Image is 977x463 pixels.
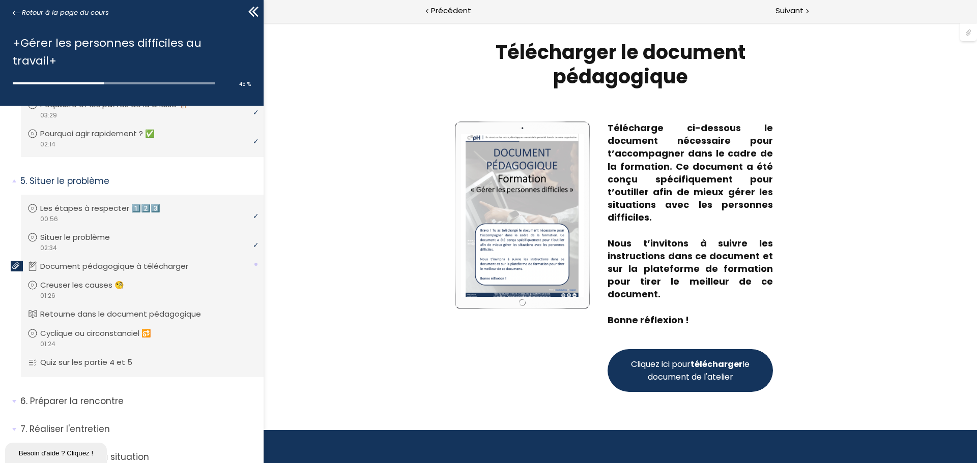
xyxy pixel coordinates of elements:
div: Télécharger le document pédagogique [191,18,522,66]
p: Bonne réflexion ! [344,291,509,304]
span: Cliquez ici pour le document de l'atelier [365,335,488,361]
iframe: chat widget [5,441,109,463]
p: Réaliser l'entretien [20,423,256,436]
span: Retour à la page du cours [22,7,109,18]
span: 5. [20,175,27,188]
p: Pourquoi agir rapidement ? ✅ [40,128,170,139]
p: Situer le problème [40,232,125,243]
strong: télécharger [427,336,479,348]
p: Télécharge ci-dessous le document nécessaire pour t’accompagner dans le cadre de la formation. Ce... [344,99,509,202]
h1: +Gérer les personnes difficiles au travail+ [13,34,246,70]
iframe: chat widget [5,418,109,441]
p: Préparer la rencontre [20,395,256,408]
p: Nous t’invitons à suivre les instructions dans ce document et sur la plateforme de formation pour... [344,214,509,279]
span: 02:34 [40,243,57,253]
span: Suivant [775,5,803,17]
span: 00:56 [40,214,58,224]
span: 03:29 [40,111,57,120]
span: 6. [20,395,27,408]
button: Cliquez ici pourtéléchargerle document de l'atelier [344,327,509,369]
span: Précédent [431,5,471,17]
p: Situer le problème [20,175,256,188]
span: 45 % [239,80,251,88]
p: Les étapes à respecter 1️⃣2️⃣3️⃣ [40,203,176,214]
span: 7. [20,423,27,436]
a: Retour à la page du cours [13,7,109,18]
p: Document pédagogique à télécharger [40,261,204,272]
span: 02:14 [40,140,55,149]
